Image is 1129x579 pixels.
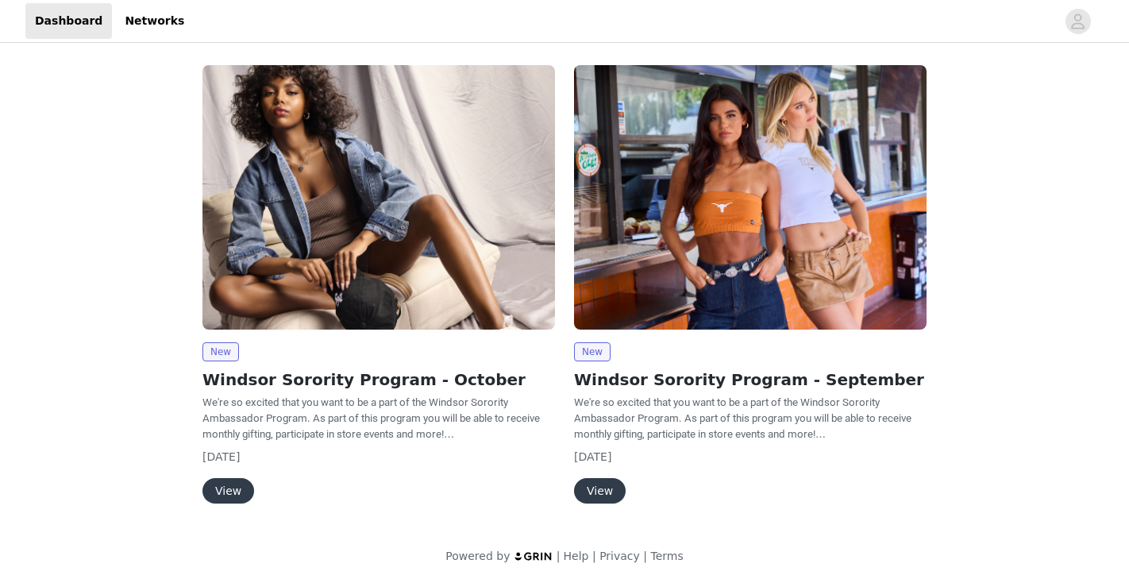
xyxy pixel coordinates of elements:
[115,3,194,39] a: Networks
[574,478,626,504] button: View
[574,65,927,330] img: Windsor
[574,368,927,392] h2: Windsor Sorority Program - September
[1070,9,1085,34] div: avatar
[202,478,254,504] button: View
[557,550,561,562] span: |
[445,550,510,562] span: Powered by
[202,485,254,497] a: View
[202,450,240,463] span: [DATE]
[202,396,540,440] span: We're so excited that you want to be a part of the Windsor Sorority Ambassador Program. As part o...
[202,342,239,361] span: New
[574,450,611,463] span: [DATE]
[599,550,640,562] a: Privacy
[202,65,555,330] img: Windsor
[592,550,596,562] span: |
[574,342,611,361] span: New
[643,550,647,562] span: |
[25,3,112,39] a: Dashboard
[574,396,911,440] span: We're so excited that you want to be a part of the Windsor Sorority Ambassador Program. As part o...
[564,550,589,562] a: Help
[514,551,553,562] img: logo
[650,550,683,562] a: Terms
[574,485,626,497] a: View
[202,368,555,392] h2: Windsor Sorority Program - October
